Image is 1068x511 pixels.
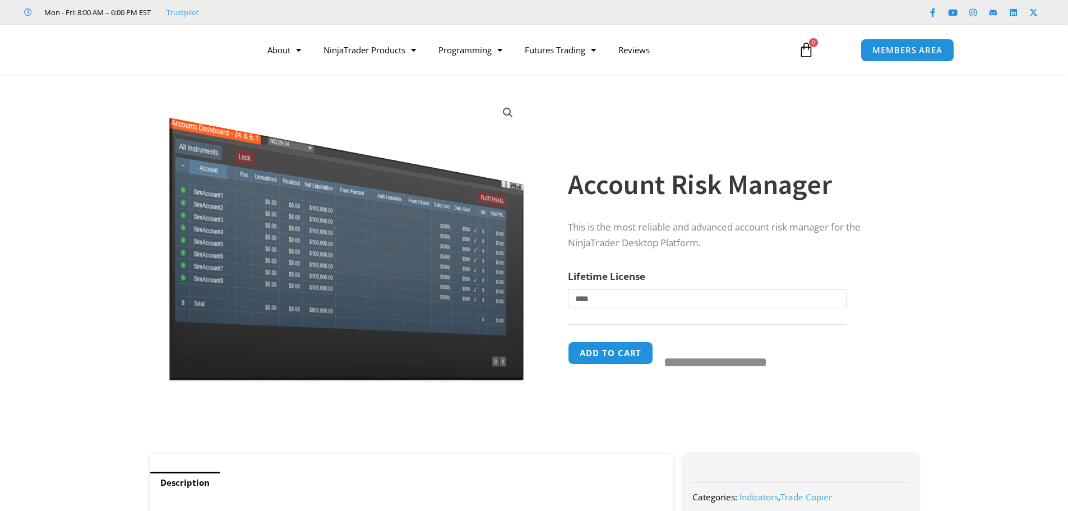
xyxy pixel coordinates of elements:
span: Categories: [692,491,737,503]
h1: Account Risk Manager [568,165,895,204]
a: 0 [782,34,831,66]
a: Programming [427,37,514,63]
nav: Menu [256,37,785,63]
a: Indicators [739,491,778,503]
a: Description [150,472,220,494]
span: MEMBERS AREA [872,46,942,54]
a: About [256,37,312,63]
a: View full-screen image gallery [498,103,518,123]
span: 0 [809,38,818,47]
a: MEMBERS AREA [861,39,954,62]
a: NinjaTrader Products [312,37,427,63]
a: Futures Trading [514,37,607,63]
iframe: Secure payment input frame [663,340,764,341]
label: Lifetime License [568,270,645,283]
p: This is the most reliable and advanced account risk manager for the NinjaTrader Desktop Platform. [568,219,895,252]
span: , [739,491,832,503]
span: Mon - Fri: 8:00 AM – 6:00 PM EST [41,6,151,19]
button: Buy with GPay [665,358,766,366]
a: Trade Copier [780,491,832,503]
a: Reviews [607,37,661,63]
button: Add to cart [568,342,653,365]
a: Trustpilot [167,6,199,19]
img: Screenshot 2024-08-26 15462845454 [166,94,526,381]
img: LogoAI | Affordable Indicators – NinjaTrader [114,30,234,70]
